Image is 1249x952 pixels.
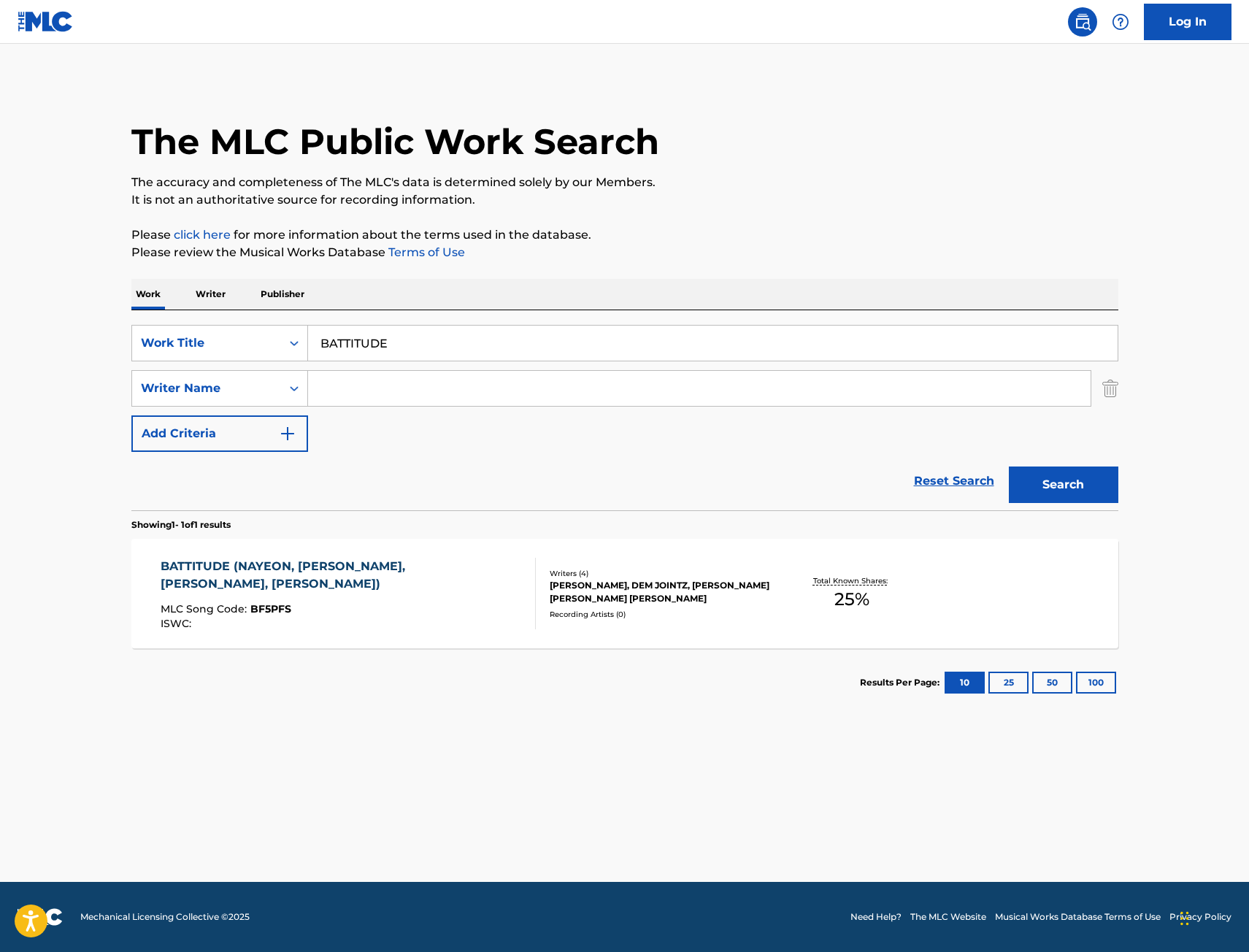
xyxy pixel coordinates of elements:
[1009,467,1118,503] button: Search
[131,415,308,452] button: Add Criteria
[850,910,902,924] a: Need Help?
[1106,7,1135,37] div: Help
[813,575,891,586] p: Total Known Shares:
[256,279,309,310] p: Publisher
[131,539,1118,648] a: BATTITUDE (NAYEON, [PERSON_NAME], [PERSON_NAME], [PERSON_NAME])MLC Song Code:BF5PFSISWC:Writers (...
[988,672,1029,694] button: 25
[191,279,230,310] p: Writer
[385,245,465,259] a: Terms of Use
[1176,882,1249,952] iframe: Chat Widget
[995,910,1161,924] a: Musical Works Database Terms of Use
[1076,672,1116,694] button: 100
[1068,7,1097,37] a: Public Search
[1032,672,1072,694] button: 50
[18,908,63,926] img: logo
[80,910,250,924] span: Mechanical Licensing Collective © 2025
[1102,370,1118,407] img: Delete Criterion
[1180,897,1189,940] div: Drag
[131,244,1118,261] p: Please review the Musical Works Database
[131,518,231,531] p: Showing 1 - 1 of 1 results
[174,228,231,242] a: click here
[834,586,869,613] span: 25 %
[910,910,986,924] a: The MLC Website
[131,226,1118,244] p: Please for more information about the terms used in the database.
[131,120,659,164] h1: The MLC Public Work Search
[131,279,165,310] p: Work
[907,465,1002,497] a: Reset Search
[1112,13,1129,31] img: help
[1169,910,1231,924] a: Privacy Policy
[131,191,1118,209] p: It is not an authoritative source for recording information.
[279,425,296,442] img: 9d2ae6d4665cec9f34b9.svg
[250,602,291,615] span: BF5PFS
[161,558,523,593] div: BATTITUDE (NAYEON, [PERSON_NAME], [PERSON_NAME], [PERSON_NAME])
[550,579,770,605] div: [PERSON_NAME], DEM JOINTZ, [PERSON_NAME] [PERSON_NAME] [PERSON_NAME]
[161,617,195,630] span: ISWC :
[860,676,943,689] p: Results Per Page:
[18,11,74,32] img: MLC Logo
[550,609,770,620] div: Recording Artists ( 0 )
[141,380,272,397] div: Writer Name
[1074,13,1091,31] img: search
[1144,4,1231,40] a: Log In
[131,325,1118,510] form: Search Form
[550,568,770,579] div: Writers ( 4 )
[161,602,250,615] span: MLC Song Code :
[141,334,272,352] div: Work Title
[945,672,985,694] button: 10
[131,174,1118,191] p: The accuracy and completeness of The MLC's data is determined solely by our Members.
